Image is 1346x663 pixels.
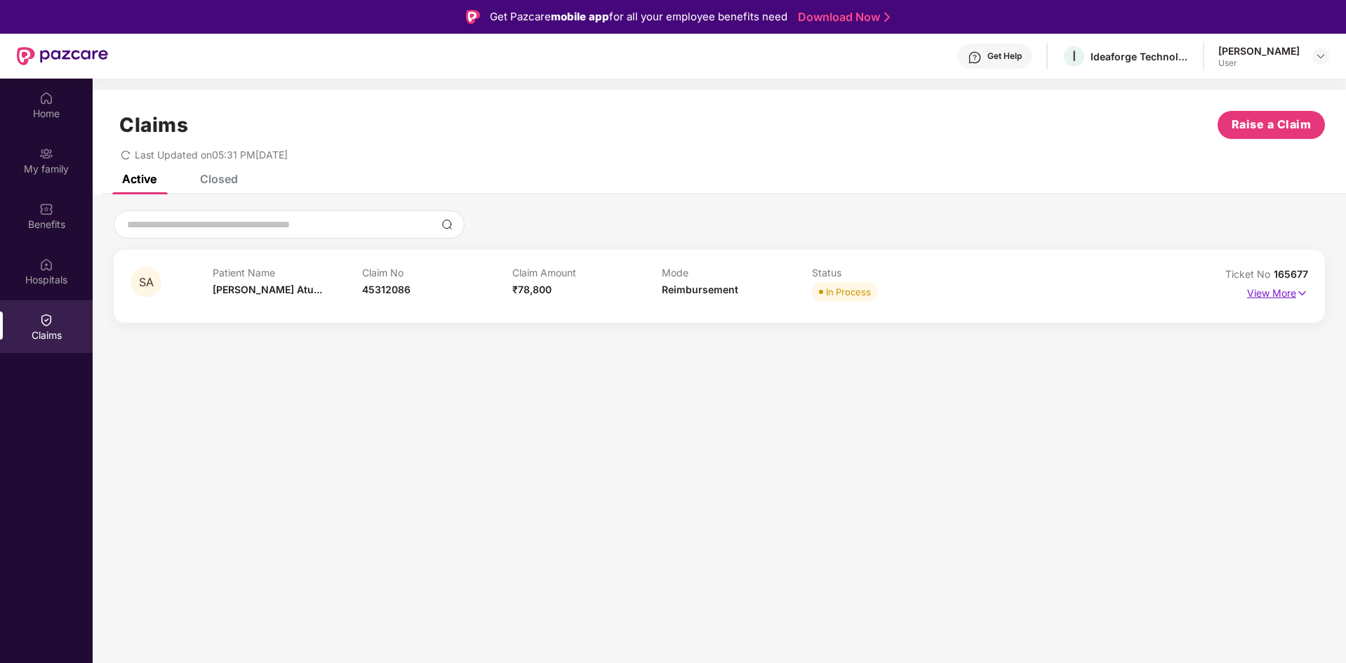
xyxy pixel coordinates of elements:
[1232,116,1312,133] span: Raise a Claim
[490,8,787,25] div: Get Pazcare for all your employee benefits need
[662,267,812,279] p: Mode
[1218,44,1300,58] div: [PERSON_NAME]
[466,10,480,24] img: Logo
[135,149,288,161] span: Last Updated on 05:31 PM[DATE]
[121,149,131,161] span: redo
[39,313,53,327] img: svg+xml;base64,PHN2ZyBpZD0iQ2xhaW0iIHhtbG5zPSJodHRwOi8vd3d3LnczLm9yZy8yMDAwL3N2ZyIgd2lkdGg9IjIwIi...
[17,47,108,65] img: New Pazcare Logo
[987,51,1022,62] div: Get Help
[826,285,871,299] div: In Process
[1274,268,1308,280] span: 165677
[1072,48,1076,65] span: I
[362,283,411,295] span: 45312086
[662,283,738,295] span: Reimbursement
[1225,268,1274,280] span: Ticket No
[213,283,322,295] span: [PERSON_NAME] Atu...
[1315,51,1326,62] img: svg+xml;base64,PHN2ZyBpZD0iRHJvcGRvd24tMzJ4MzIiIHhtbG5zPSJodHRwOi8vd3d3LnczLm9yZy8yMDAwL3N2ZyIgd2...
[512,267,662,279] p: Claim Amount
[39,147,53,161] img: svg+xml;base64,PHN2ZyB3aWR0aD0iMjAiIGhlaWdodD0iMjAiIHZpZXdCb3g9IjAgMCAyMCAyMCIgZmlsbD0ibm9uZSIgeG...
[200,172,238,186] div: Closed
[884,10,890,25] img: Stroke
[1091,50,1189,63] div: Ideaforge Technology Ltd
[512,283,552,295] span: ₹78,800
[551,10,609,23] strong: mobile app
[1218,58,1300,69] div: User
[122,172,156,186] div: Active
[39,202,53,216] img: svg+xml;base64,PHN2ZyBpZD0iQmVuZWZpdHMiIHhtbG5zPSJodHRwOi8vd3d3LnczLm9yZy8yMDAwL3N2ZyIgd2lkdGg9Ij...
[139,276,154,288] span: SA
[441,219,453,230] img: svg+xml;base64,PHN2ZyBpZD0iU2VhcmNoLTMyeDMyIiB4bWxucz0iaHR0cDovL3d3dy53My5vcmcvMjAwMC9zdmciIHdpZH...
[968,51,982,65] img: svg+xml;base64,PHN2ZyBpZD0iSGVscC0zMngzMiIgeG1sbnM9Imh0dHA6Ly93d3cudzMub3JnLzIwMDAvc3ZnIiB3aWR0aD...
[1218,111,1325,139] button: Raise a Claim
[1247,282,1308,301] p: View More
[39,91,53,105] img: svg+xml;base64,PHN2ZyBpZD0iSG9tZSIgeG1sbnM9Imh0dHA6Ly93d3cudzMub3JnLzIwMDAvc3ZnIiB3aWR0aD0iMjAiIG...
[1296,286,1308,301] img: svg+xml;base64,PHN2ZyB4bWxucz0iaHR0cDovL3d3dy53My5vcmcvMjAwMC9zdmciIHdpZHRoPSIxNyIgaGVpZ2h0PSIxNy...
[213,267,363,279] p: Patient Name
[798,10,886,25] a: Download Now
[362,267,512,279] p: Claim No
[39,257,53,272] img: svg+xml;base64,PHN2ZyBpZD0iSG9zcGl0YWxzIiB4bWxucz0iaHR0cDovL3d3dy53My5vcmcvMjAwMC9zdmciIHdpZHRoPS...
[812,267,962,279] p: Status
[119,113,188,137] h1: Claims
